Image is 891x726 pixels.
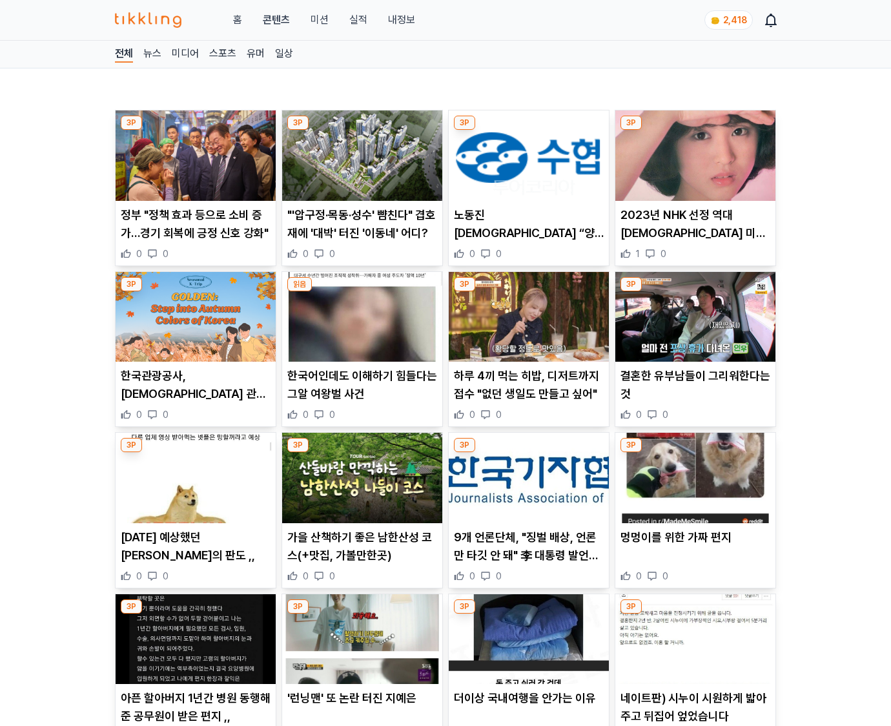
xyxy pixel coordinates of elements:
div: 3P [287,116,309,130]
span: 0 [329,570,335,583]
a: 내정보 [388,12,415,28]
span: 0 [469,570,475,583]
img: 하루 4끼 먹는 히밥, 디저트까지 접수 "없던 생일도 만들고 싶어" [449,272,609,362]
img: 티끌링 [115,12,181,28]
span: 0 [469,247,475,260]
img: 아픈 할아버지 1년간 병원 동행해준 공무원이 받은 편지 ,, [116,594,276,685]
div: 3P 노동진 수협중앙회장 “양식보험 대대적인 변화 필요” 강조 노동진 [DEMOGRAPHIC_DATA] “양식보험 대대적인 변화 필요” 강조 0 0 [448,110,609,266]
span: 0 [496,247,502,260]
div: 3P 하루 4끼 먹는 히밥, 디저트까지 접수 "없던 생일도 만들고 싶어" 하루 4끼 먹는 히밥, 디저트까지 접수 "없던 생일도 만들고 싶어" 0 0 [448,271,609,428]
img: 노동진 수협중앙회장 “양식보험 대대적인 변화 필요” 강조 [449,110,609,201]
div: 3P 2023년 NHK 선정 역대 일본 미녀 17선 2023년 NHK 선정 역대 [DEMOGRAPHIC_DATA] 미녀 17선 1 0 [615,110,776,266]
div: 3P 정부 "정책 효과 등으로 소비 증가…경기 회복에 긍정 신호 강화" 정부 "정책 효과 등으로 소비 증가…경기 회복에 긍정 신호 강화" 0 0 [115,110,276,266]
div: 3P [287,438,309,452]
div: 3P 결혼한 유부남들이 그리워한다는 것 결혼한 유부남들이 그리워한다는 것 0 0 [615,271,776,428]
span: 0 [163,408,169,421]
span: 0 [636,408,642,421]
div: 읽음 [287,277,312,291]
span: 0 [303,570,309,583]
div: 3P 가을 산책하기 좋은 남한산성 코스(+맛집, 가볼만한곳) 가을 산책하기 좋은 남한산성 코스(+맛집, 가볼만한곳) 0 0 [282,432,443,588]
a: 전체 [115,46,133,63]
p: 정부 "정책 효과 등으로 소비 증가…경기 회복에 긍정 신호 강화" [121,206,271,242]
img: 3년 전 예상했던 OTT의 판도 ,, [116,433,276,523]
div: 3P [287,599,309,614]
div: 3P [620,438,642,452]
div: 3P [454,438,475,452]
img: '런닝맨' 또 논란 터진 지예은 [282,594,442,685]
div: 3P [454,116,475,130]
span: 0 [136,408,142,421]
img: 정부 "정책 효과 등으로 소비 증가…경기 회복에 긍정 신호 강화" [116,110,276,201]
div: 3P "'압구정·목동·성수' 뺨친다" 겹호재에 '대박' 터진 '이동네' 어디? "'압구정·목동·성수' 뺨친다" 겹호재에 '대박' 터진 '이동네' 어디? 0 0 [282,110,443,266]
div: 읽음 한국어인데도 이해하기 힘들다는 그알 여왕벌 사건 한국어인데도 이해하기 힘들다는 그알 여왕벌 사건 0 0 [282,271,443,428]
span: 0 [496,408,502,421]
span: 0 [163,570,169,583]
div: 3P 9개 언론단체, "징벌 배상, 언론만 타깃 안 돼" 李 대통령 발언에 '환영' 9개 언론단체, "징벌 배상, 언론만 타깃 안 돼" 李 대통령 발언에 '환영' 0 0 [448,432,609,588]
img: 더이상 국내여행을 안가는 이유 [449,594,609,685]
span: 0 [329,247,335,260]
span: 2,418 [723,15,747,25]
span: 0 [329,408,335,421]
a: 뉴스 [143,46,161,63]
span: 0 [303,247,309,260]
a: 일상 [275,46,293,63]
div: 3P [121,599,142,614]
img: 2023년 NHK 선정 역대 일본 미녀 17선 [615,110,775,201]
p: 9개 언론단체, "징벌 배상, 언론만 타깃 안 돼" 李 대통령 발언에 '환영' [454,528,604,565]
p: 하루 4끼 먹는 히밥, 디저트까지 접수 "없던 생일도 만들고 싶어" [454,367,604,403]
p: "'압구정·목동·성수' 뺨친다" 겹호재에 '대박' 터진 '이동네' 어디? [287,206,437,242]
p: [DATE] 예상했던 [PERSON_NAME]의 판도 ,, [121,528,271,565]
p: 2023년 NHK 선정 역대 [DEMOGRAPHIC_DATA] 미녀 17선 [620,206,770,242]
a: 홈 [233,12,242,28]
div: 3P [121,277,142,291]
div: 3P [620,116,642,130]
span: 0 [469,408,475,421]
div: 3P [454,599,475,614]
a: 스포츠 [209,46,236,63]
img: "'압구정·목동·성수' 뺨친다" 겹호재에 '대박' 터진 '이동네' 어디? [282,110,442,201]
img: coin [710,16,721,26]
a: 미디어 [172,46,199,63]
div: 3P 멍멍이를 위한 가짜 편지 멍멍이를 위한 가짜 편지 0 0 [615,432,776,588]
div: 3P [454,277,475,291]
img: 9개 언론단체, "징벌 배상, 언론만 타깃 안 돼" 李 대통령 발언에 '환영' [449,433,609,523]
p: '런닝맨' 또 논란 터진 지예은 [287,689,437,707]
a: 실적 [349,12,367,28]
div: 3P 3년 전 예상했던 OTT의 판도 ,, [DATE] 예상했던 [PERSON_NAME]의 판도 ,, 0 0 [115,432,276,588]
p: 결혼한 유부남들이 그리워한다는 것 [620,367,770,403]
p: 더이상 국내여행을 안가는 이유 [454,689,604,707]
button: 미션 [311,12,329,28]
span: 0 [136,570,142,583]
span: 0 [661,247,666,260]
span: 0 [163,247,169,260]
img: 한국관광공사, 외국인 관광객 유치 가을 여행 특집전 [116,272,276,362]
span: 0 [136,247,142,260]
div: 3P 한국관광공사, 외국인 관광객 유치 가을 여행 특집전 한국관광공사, [DEMOGRAPHIC_DATA] 관광객 유치 가을 여행 특집전 0 0 [115,271,276,428]
span: 0 [496,570,502,583]
p: 멍멍이를 위한 가짜 편지 [620,528,770,546]
p: 노동진 [DEMOGRAPHIC_DATA] “양식보험 대대적인 변화 필요” 강조 [454,206,604,242]
img: 가을 산책하기 좋은 남한산성 코스(+맛집, 가볼만한곳) [282,433,442,523]
a: 유머 [247,46,265,63]
img: 한국어인데도 이해하기 힘들다는 그알 여왕벌 사건 [282,272,442,362]
p: 한국관광공사, [DEMOGRAPHIC_DATA] 관광객 유치 가을 여행 특집전 [121,367,271,403]
p: 가을 산책하기 좋은 남한산성 코스(+맛집, 가볼만한곳) [287,528,437,565]
img: 멍멍이를 위한 가짜 편지 [615,433,775,523]
a: coin 2,418 [704,10,750,30]
span: 0 [662,408,668,421]
span: 0 [636,570,642,583]
a: 콘텐츠 [263,12,290,28]
img: 네이트판) 시누이 시원하게 밟아주고 뒤집어 엎었습니다 [615,594,775,685]
div: 3P [121,116,142,130]
span: 1 [636,247,640,260]
span: 0 [662,570,668,583]
span: 0 [303,408,309,421]
p: 네이트판) 시누이 시원하게 밟아주고 뒤집어 엎었습니다 [620,689,770,725]
div: 3P [620,277,642,291]
p: 아픈 할아버지 1년간 병원 동행해준 공무원이 받은 편지 ,, [121,689,271,725]
div: 3P [620,599,642,614]
img: 결혼한 유부남들이 그리워한다는 것 [615,272,775,362]
div: 3P [121,438,142,452]
p: 한국어인데도 이해하기 힘들다는 그알 여왕벌 사건 [287,367,437,403]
